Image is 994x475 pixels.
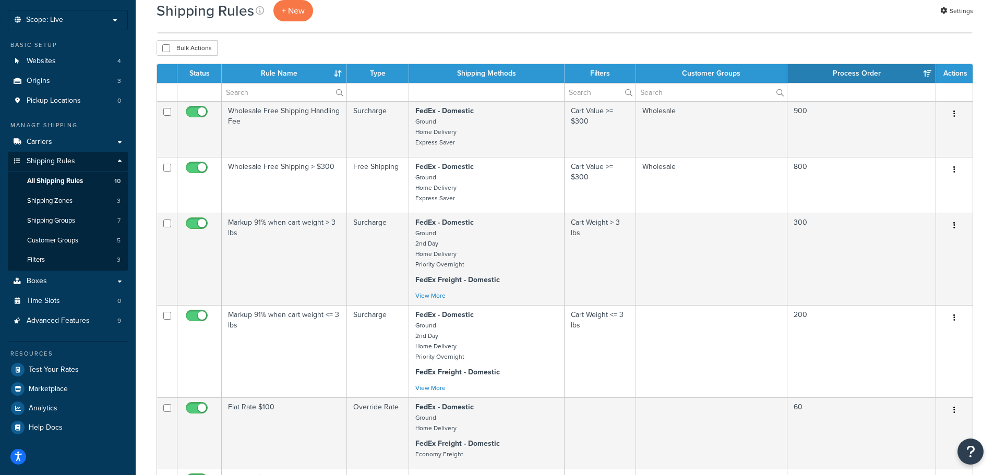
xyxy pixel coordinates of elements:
a: Time Slots 0 [8,291,128,311]
a: Marketplace [8,380,128,398]
a: Analytics [8,399,128,418]
span: Test Your Rates [29,366,79,374]
span: 7 [117,216,121,225]
a: Carriers [8,132,128,152]
td: Cart Weight > 3 lbs [565,213,636,305]
a: Settings [940,4,973,18]
a: Filters 3 [8,250,128,270]
small: Economy Freight [415,449,463,459]
strong: FedEx - Domestic [415,161,474,172]
span: Help Docs [29,423,63,432]
span: Customer Groups [27,236,78,245]
td: 300 [787,213,936,305]
input: Search [222,83,346,101]
span: Advanced Features [27,316,90,325]
td: Wholesale Free Shipping Handling Fee [222,101,347,157]
a: All Shipping Rules 10 [8,172,128,191]
a: Shipping Rules [8,152,128,171]
span: Origins [27,77,50,86]
span: 4 [117,57,121,66]
a: Boxes [8,272,128,291]
span: Shipping Rules [27,157,75,166]
td: Markup 91% when cart weight <= 3 lbs [222,305,347,397]
span: Time Slots [27,297,60,306]
li: Shipping Groups [8,211,128,230]
span: Filters [27,255,45,264]
span: 0 [117,297,121,306]
small: Ground 2nd Day Home Delivery Priority Overnight [415,228,464,269]
h1: Shipping Rules [157,1,254,21]
small: Ground 2nd Day Home Delivery Priority Overnight [415,321,464,361]
span: Marketplace [29,385,68,394]
th: Shipping Methods [409,64,565,83]
li: Shipping Zones [8,191,128,211]
span: Shipping Zones [27,197,73,205]
li: Filters [8,250,128,270]
strong: FedEx - Domestic [415,217,474,228]
a: Origins 3 [8,71,128,91]
a: Shipping Groups 7 [8,211,128,230]
th: Type [347,64,409,83]
span: Scope: Live [26,16,63,25]
strong: FedEx - Domestic [415,401,474,412]
td: Surcharge [347,101,409,157]
strong: FedEx Freight - Domestic [415,274,500,285]
a: Customer Groups 5 [8,231,128,250]
td: Surcharge [347,305,409,397]
span: Boxes [27,277,47,286]
li: Origins [8,71,128,91]
strong: FedEx Freight - Domestic [415,367,500,377]
span: 5 [117,236,121,245]
button: Open Resource Center [957,439,984,465]
li: Time Slots [8,291,128,311]
li: Advanced Features [8,311,128,331]
li: Websites [8,52,128,71]
th: Actions [936,64,973,83]
td: Wholesale Free Shipping > $300 [222,157,347,213]
small: Ground Home Delivery Express Saver [415,117,457,147]
span: Analytics [29,404,57,413]
td: Free Shipping [347,157,409,213]
span: 3 [117,77,121,86]
td: Cart Value >= $300 [565,157,636,213]
span: 3 [117,197,121,205]
li: All Shipping Rules [8,172,128,191]
a: Advanced Features 9 [8,311,128,331]
li: Shipping Rules [8,152,128,271]
input: Search [636,83,787,101]
span: Pickup Locations [27,96,81,105]
strong: FedEx - Domestic [415,309,474,320]
td: Markup 91% when cart weight > 3 lbs [222,213,347,305]
span: 10 [114,177,121,186]
th: Process Order : activate to sort column ascending [787,64,936,83]
div: Manage Shipping [8,121,128,130]
td: Wholesale [636,101,788,157]
a: View More [415,383,446,393]
td: Wholesale [636,157,788,213]
span: 3 [117,255,121,264]
td: Flat Rate $100 [222,397,347,469]
li: Pickup Locations [8,91,128,111]
a: Test Your Rates [8,360,128,379]
a: Websites 4 [8,52,128,71]
th: Status [177,64,222,83]
li: Customer Groups [8,231,128,250]
span: 9 [117,316,121,325]
th: Rule Name : activate to sort column ascending [222,64,347,83]
a: View More [415,291,446,300]
td: 200 [787,305,936,397]
a: Shipping Zones 3 [8,191,128,211]
td: 800 [787,157,936,213]
td: Cart Weight <= 3 lbs [565,305,636,397]
span: 0 [117,96,121,105]
span: All Shipping Rules [27,177,83,186]
span: Carriers [27,138,52,147]
td: Cart Value >= $300 [565,101,636,157]
td: 60 [787,397,936,469]
a: Help Docs [8,418,128,437]
div: Resources [8,349,128,358]
strong: FedEx Freight - Domestic [415,438,500,449]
